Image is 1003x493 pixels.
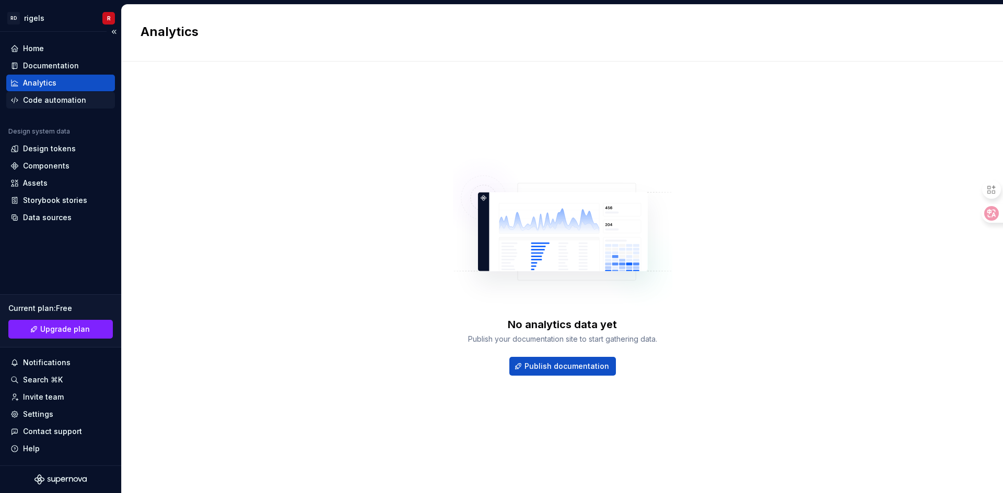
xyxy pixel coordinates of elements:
[23,95,86,105] div: Code automation
[6,423,115,440] button: Contact support
[6,158,115,174] a: Components
[8,320,113,339] a: Upgrade plan
[6,406,115,423] a: Settings
[6,92,115,109] a: Code automation
[6,389,115,405] a: Invite team
[23,392,64,402] div: Invite team
[8,127,70,136] div: Design system data
[7,12,20,25] div: RD
[6,371,115,388] button: Search ⌘K
[6,40,115,57] a: Home
[107,25,121,39] button: Collapse sidebar
[6,57,115,74] a: Documentation
[6,440,115,457] button: Help
[6,354,115,371] button: Notifications
[34,474,87,485] svg: Supernova Logo
[23,161,69,171] div: Components
[23,212,72,223] div: Data sources
[508,317,617,332] div: No analytics data yet
[23,78,56,88] div: Analytics
[23,426,82,437] div: Contact support
[6,175,115,191] a: Assets
[107,14,111,22] div: R
[6,209,115,226] a: Data sources
[6,75,115,91] a: Analytics
[23,143,76,154] div: Design tokens
[23,195,87,206] div: Storybook stories
[23,409,53,419] div: Settings
[23,375,63,385] div: Search ⌘K
[468,334,657,344] div: Publish your documentation site to start gathering data.
[40,324,90,334] span: Upgrade plan
[23,43,44,54] div: Home
[2,7,119,29] button: RDrigelsR
[8,303,113,314] div: Current plan : Free
[23,443,40,454] div: Help
[23,178,48,188] div: Assets
[524,361,609,371] span: Publish documentation
[23,61,79,71] div: Documentation
[23,357,71,368] div: Notifications
[6,192,115,209] a: Storybook stories
[24,13,44,23] div: rigels
[141,23,972,40] h2: Analytics
[6,140,115,157] a: Design tokens
[509,357,616,376] button: Publish documentation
